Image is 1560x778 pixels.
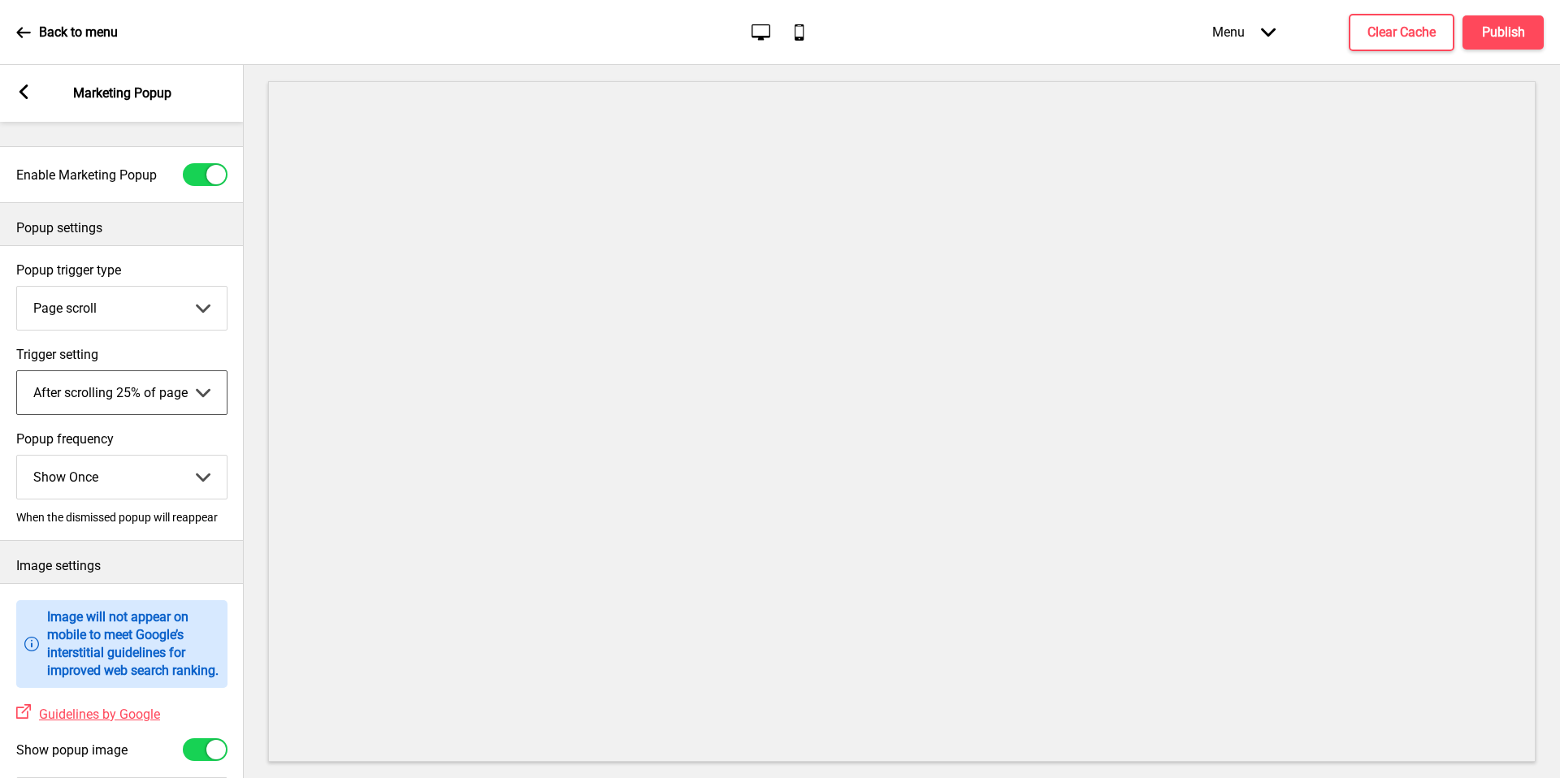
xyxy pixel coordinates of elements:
[31,707,160,722] a: Guidelines by Google
[16,511,227,524] p: When the dismissed popup will reappear
[1349,14,1454,51] button: Clear Cache
[47,608,219,680] p: Image will not appear on mobile to meet Google’s interstitial guidelines for improved web search ...
[1367,24,1436,41] h4: Clear Cache
[16,431,227,447] label: Popup frequency
[16,219,227,237] p: Popup settings
[16,742,128,758] label: Show popup image
[39,24,118,41] p: Back to menu
[39,707,160,722] span: Guidelines by Google
[16,167,157,183] label: Enable Marketing Popup
[16,347,227,362] label: Trigger setting
[16,262,227,278] label: Popup trigger type
[1462,15,1544,50] button: Publish
[16,557,227,575] p: Image settings
[73,84,171,102] p: Marketing Popup
[1482,24,1525,41] h4: Publish
[1196,8,1292,56] div: Menu
[16,11,118,54] a: Back to menu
